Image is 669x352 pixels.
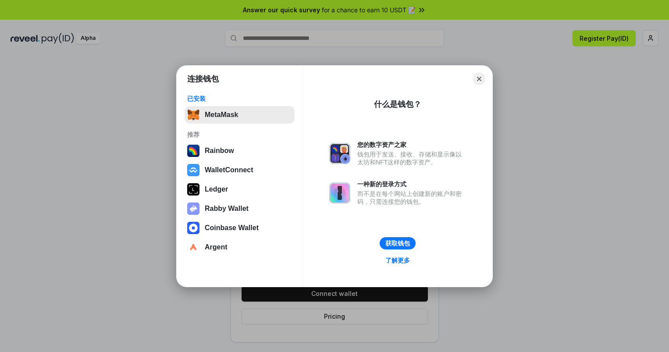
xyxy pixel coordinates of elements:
img: svg+xml,%3Csvg%20xmlns%3D%22http%3A%2F%2Fwww.w3.org%2F2000%2Fsvg%22%20fill%3D%22none%22%20viewBox... [329,182,350,203]
button: Argent [185,238,295,256]
div: 钱包用于发送、接收、存储和显示像以太坊和NFT这样的数字资产。 [357,150,466,166]
img: svg+xml,%3Csvg%20xmlns%3D%22http%3A%2F%2Fwww.w3.org%2F2000%2Fsvg%22%20fill%3D%22none%22%20viewBox... [187,203,199,215]
img: svg+xml,%3Csvg%20width%3D%2228%22%20height%3D%2228%22%20viewBox%3D%220%200%2028%2028%22%20fill%3D... [187,241,199,253]
div: Coinbase Wallet [205,224,259,232]
button: Coinbase Wallet [185,219,295,237]
img: svg+xml,%3Csvg%20fill%3D%22none%22%20height%3D%2233%22%20viewBox%3D%220%200%2035%2033%22%20width%... [187,109,199,121]
div: 推荐 [187,131,292,139]
button: Rabby Wallet [185,200,295,217]
div: Ledger [205,185,228,193]
img: svg+xml,%3Csvg%20xmlns%3D%22http%3A%2F%2Fwww.w3.org%2F2000%2Fsvg%22%20fill%3D%22none%22%20viewBox... [329,143,350,164]
img: svg+xml,%3Csvg%20width%3D%22120%22%20height%3D%22120%22%20viewBox%3D%220%200%20120%20120%22%20fil... [187,145,199,157]
div: 什么是钱包？ [374,99,421,110]
div: Rainbow [205,147,234,155]
div: 而不是在每个网站上创建新的账户和密码，只需连接您的钱包。 [357,190,466,206]
div: 已安装 [187,95,292,103]
div: 一种新的登录方式 [357,180,466,188]
img: svg+xml,%3Csvg%20width%3D%2228%22%20height%3D%2228%22%20viewBox%3D%220%200%2028%2028%22%20fill%3D... [187,222,199,234]
button: Ledger [185,181,295,198]
div: 了解更多 [385,256,410,264]
h1: 连接钱包 [187,74,219,84]
div: Argent [205,243,228,251]
img: svg+xml,%3Csvg%20xmlns%3D%22http%3A%2F%2Fwww.w3.org%2F2000%2Fsvg%22%20width%3D%2228%22%20height%3... [187,183,199,196]
div: 您的数字资产之家 [357,141,466,149]
div: WalletConnect [205,166,253,174]
button: 获取钱包 [380,237,416,249]
img: svg+xml,%3Csvg%20width%3D%2228%22%20height%3D%2228%22%20viewBox%3D%220%200%2028%2028%22%20fill%3D... [187,164,199,176]
div: Rabby Wallet [205,205,249,213]
div: 获取钱包 [385,239,410,247]
button: Rainbow [185,142,295,160]
button: Close [473,73,485,85]
div: MetaMask [205,111,238,119]
button: WalletConnect [185,161,295,179]
button: MetaMask [185,106,295,124]
a: 了解更多 [380,255,415,266]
